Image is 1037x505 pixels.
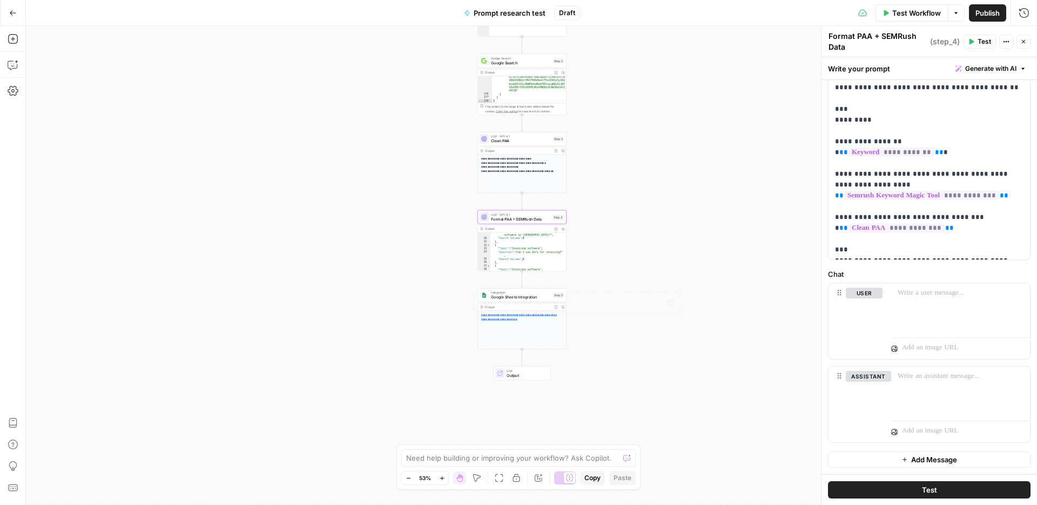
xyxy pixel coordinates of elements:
[507,368,546,373] span: End
[930,36,960,47] span: ( step_4 )
[828,269,1031,280] label: Chat
[892,8,941,18] span: Test Workflow
[963,35,996,49] button: Test
[507,373,546,378] span: Output
[491,60,551,66] span: Google Search
[521,349,523,366] g: Edge from step_5 to end
[481,293,487,298] img: Group%201%201.png
[553,215,564,220] div: Step 4
[975,8,1000,18] span: Publish
[614,473,631,483] span: Paste
[477,367,567,381] div: EndOutput
[477,210,567,271] div: LLM · GPT-4.1Format PAA + SEMRush DataStep 4Output "Question":"What is the free invoicing softwar...
[491,212,550,217] span: LLM · GPT-4.1
[584,473,601,483] span: Copy
[828,451,1031,468] button: Add Message
[829,31,927,52] textarea: Format PAA + SEMRush Data
[978,37,991,46] span: Test
[478,92,493,96] div: 176
[553,293,564,298] div: Step 5
[485,148,550,153] div: Output
[491,134,551,139] span: LLM · GPT-4.1
[951,62,1031,76] button: Generate with AI
[496,109,517,112] span: Copy the output
[491,138,551,144] span: Clean PAA
[478,257,490,261] div: 15
[821,57,1037,79] div: Write your prompt
[580,471,605,485] button: Copy
[419,474,431,482] span: 53%
[559,8,575,18] span: Draft
[485,104,564,114] div: This output is too large & has been abbreviated for review. to view the full content.
[478,99,493,103] div: 178
[922,484,937,495] span: Test
[478,96,493,99] div: 177
[521,115,523,131] g: Edge from step_2 to step_3
[478,264,490,268] div: 17
[457,4,552,22] button: Prompt research test
[521,193,523,210] g: Edge from step_3 to step_4
[487,243,490,247] span: Toggle code folding, rows 12 through 16
[969,4,1006,22] button: Publish
[485,227,550,231] div: Output
[474,8,546,18] span: Prompt research test
[478,237,490,240] div: 10
[829,283,883,359] div: user
[478,247,490,250] div: 13
[609,471,636,485] button: Paste
[846,288,883,298] button: user
[478,261,490,264] div: 16
[491,294,551,300] span: Google Sheets Integration
[478,240,490,243] div: 11
[876,4,947,22] button: Test Workflow
[491,56,551,61] span: Google Search
[965,64,1016,74] span: Generate with AI
[829,367,883,442] div: assistant
[491,290,551,295] span: Integration
[477,54,567,115] div: Google SearchGoogle SearchStep 2Output k1TRTVLSmhtb0poT3NwZ0pERFZjVmx5V3lJM 1B6Z2Q0QktrMVJTRXhPem...
[828,481,1031,499] button: Test
[491,216,550,222] span: Format PAA + SEMRush Data
[478,268,490,271] div: 18
[553,58,564,64] div: Step 2
[478,230,490,237] div: 9
[485,70,550,75] div: Output
[911,454,957,465] span: Add Message
[485,304,550,309] div: Output
[553,136,564,142] div: Step 3
[487,264,490,268] span: Toggle code folding, rows 17 through 21
[478,250,490,257] div: 14
[846,371,891,382] button: assistant
[478,243,490,247] div: 12
[521,37,523,54] g: Edge from step_1 to step_2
